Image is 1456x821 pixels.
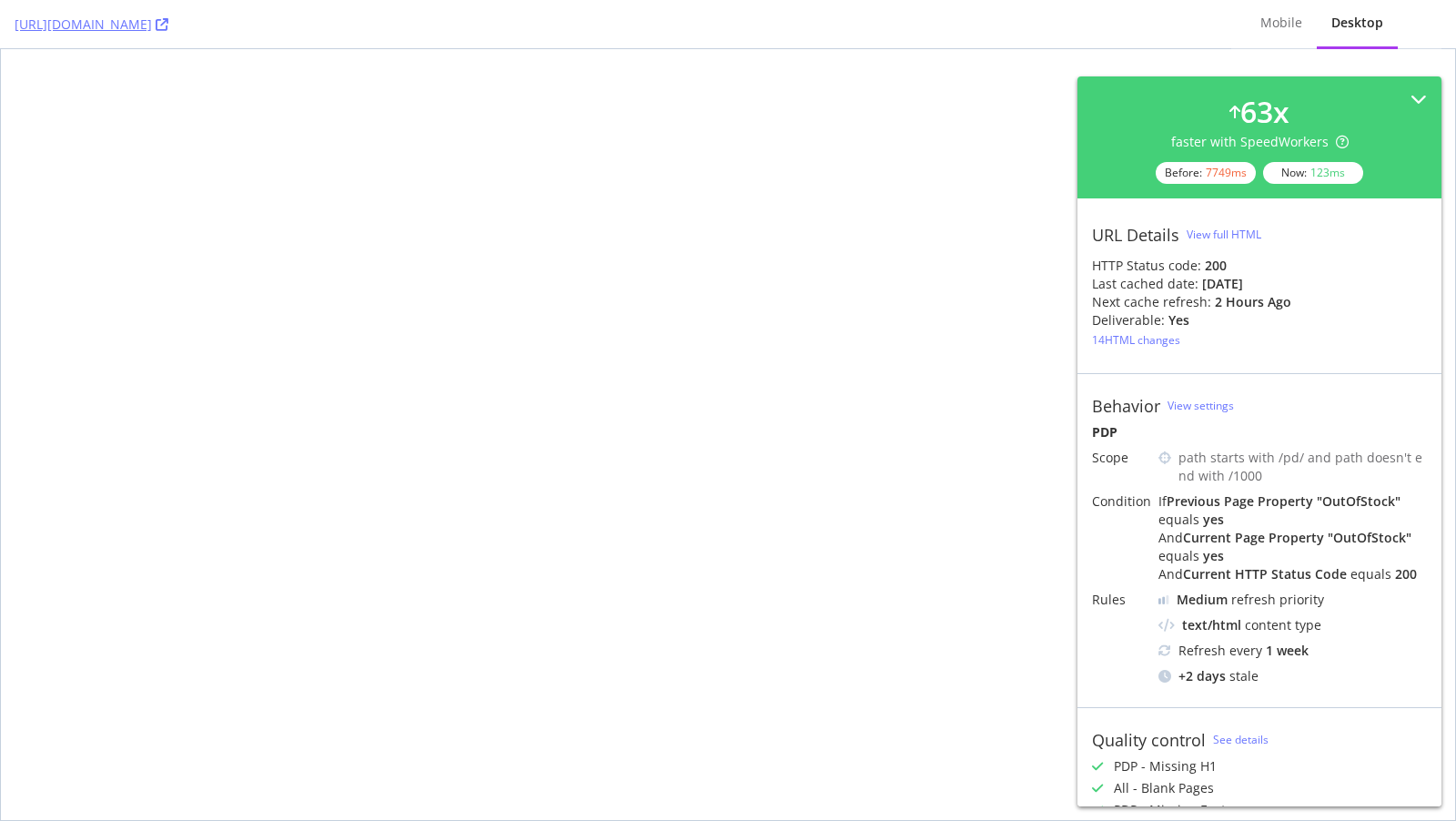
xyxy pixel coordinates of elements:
[1171,133,1349,151] div: faster with SpeedWorkers
[1092,275,1198,293] div: Last cached date:
[1114,757,1217,775] div: PDP - Missing H1
[1092,591,1151,609] div: Rules
[1240,91,1289,133] div: 63 x
[1158,529,1427,565] div: And
[1092,225,1179,245] div: URL Details
[1092,293,1211,311] div: Next cache refresh:
[1203,511,1224,528] div: yes
[1092,311,1165,329] div: Deliverable:
[1187,227,1261,242] div: View full HTML
[1178,449,1427,485] div: path starts with /pd/ and path doesn't end with /1000
[1092,329,1180,351] button: 14HTML changes
[1158,667,1427,685] div: stale
[1187,220,1261,249] button: View full HTML
[1092,332,1180,348] div: 14 HTML changes
[1168,311,1189,329] div: Yes
[1167,492,1313,510] div: Previous Page Property
[1182,616,1241,634] div: text/html
[1206,165,1247,180] div: 7749 ms
[1310,165,1345,180] div: 123 ms
[1205,257,1227,274] strong: 200
[1114,801,1239,819] div: PDP - Missing Footer
[1177,591,1324,609] div: refresh priority
[1215,293,1291,311] div: 2 hours ago
[1158,511,1199,528] div: equals
[1114,779,1214,797] div: All - Blank Pages
[1092,730,1206,750] div: Quality control
[1203,547,1224,564] div: yes
[1395,565,1417,583] div: 200
[1263,162,1363,184] div: Now:
[1092,423,1427,441] div: PDP
[1328,529,1411,546] div: " OutOfStock "
[1092,257,1427,275] div: HTTP Status code:
[1158,642,1427,660] div: Refresh every
[1156,162,1256,184] div: Before:
[1177,591,1228,609] div: Medium
[1331,14,1383,32] div: Desktop
[1092,396,1160,416] div: Behavior
[1168,398,1234,413] a: View settings
[1158,492,1427,529] div: If
[1260,14,1302,32] div: Mobile
[1183,529,1324,546] div: Current Page Property
[1092,492,1151,511] div: Condition
[1202,275,1243,293] div: [DATE]
[1158,616,1427,634] div: content type
[1317,492,1400,510] div: " OutOfStock "
[1158,565,1427,583] div: And
[1183,565,1347,583] div: Current HTTP Status Code
[1158,595,1169,604] img: j32suk7ufU7viAAAAAElFTkSuQmCC
[1266,642,1309,660] div: 1 week
[15,15,168,34] a: [URL][DOMAIN_NAME]
[1213,732,1269,747] a: See details
[1350,565,1391,583] div: equals
[1178,667,1226,685] div: + 2 days
[1158,547,1199,564] div: equals
[1092,449,1151,467] div: Scope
